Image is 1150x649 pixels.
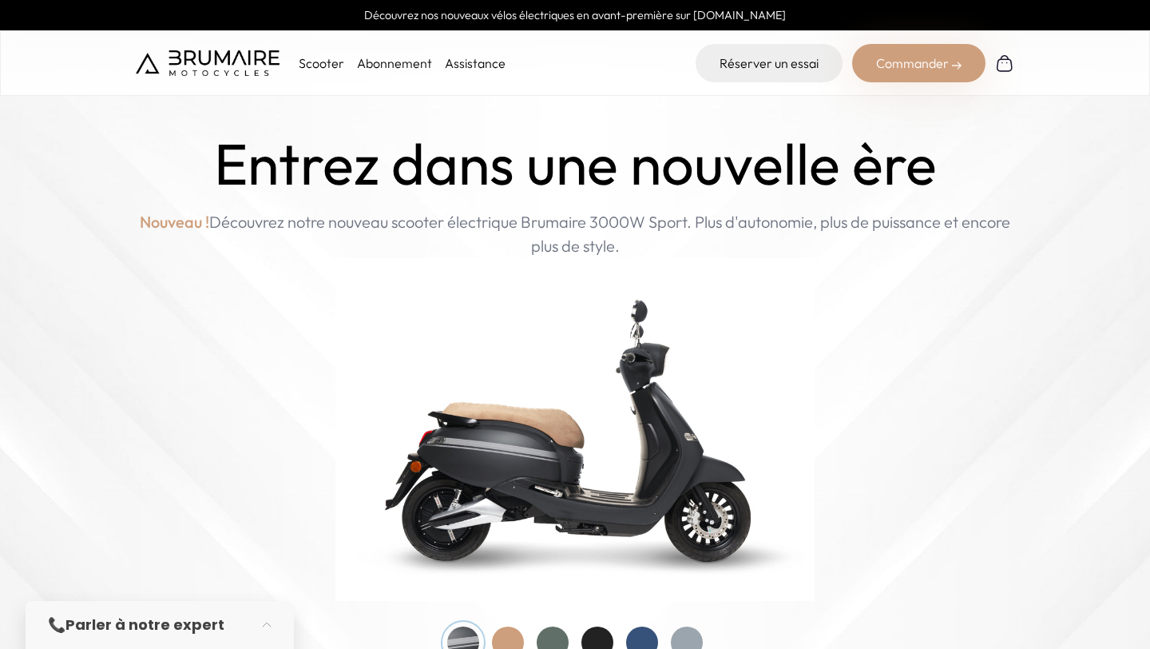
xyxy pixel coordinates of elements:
p: Découvrez notre nouveau scooter électrique Brumaire 3000W Sport. Plus d'autonomie, plus de puissa... [136,210,1014,258]
a: Abonnement [357,55,432,71]
img: Brumaire Motocycles [136,50,280,76]
img: right-arrow-2.png [952,61,962,70]
span: Nouveau ! [140,210,209,234]
h1: Entrez dans une nouvelle ère [214,131,937,197]
p: Scooter [299,54,344,73]
a: Réserver un essai [696,44,843,82]
div: Commander [852,44,985,82]
a: Assistance [445,55,506,71]
img: Panier [995,54,1014,73]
